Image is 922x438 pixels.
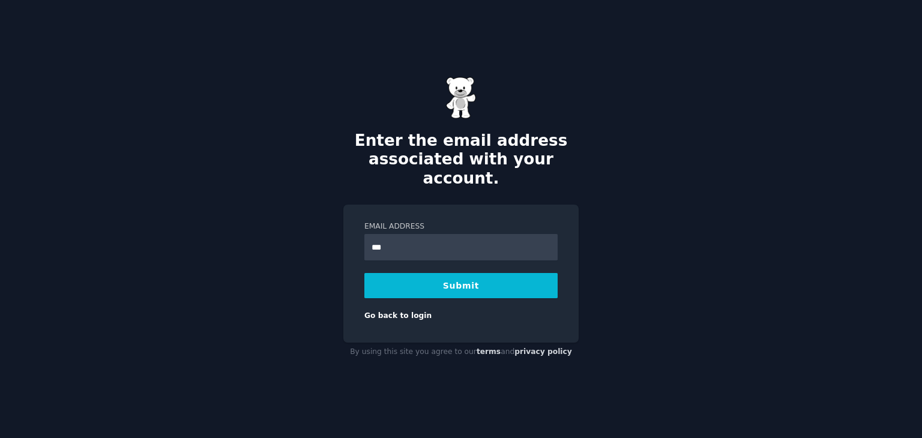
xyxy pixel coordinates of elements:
[364,273,558,298] button: Submit
[343,343,579,362] div: By using this site you agree to our and
[343,131,579,188] h2: Enter the email address associated with your account.
[364,221,558,232] label: Email Address
[477,347,501,356] a: terms
[514,347,572,356] a: privacy policy
[446,77,476,119] img: Gummy Bear
[364,311,432,320] a: Go back to login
